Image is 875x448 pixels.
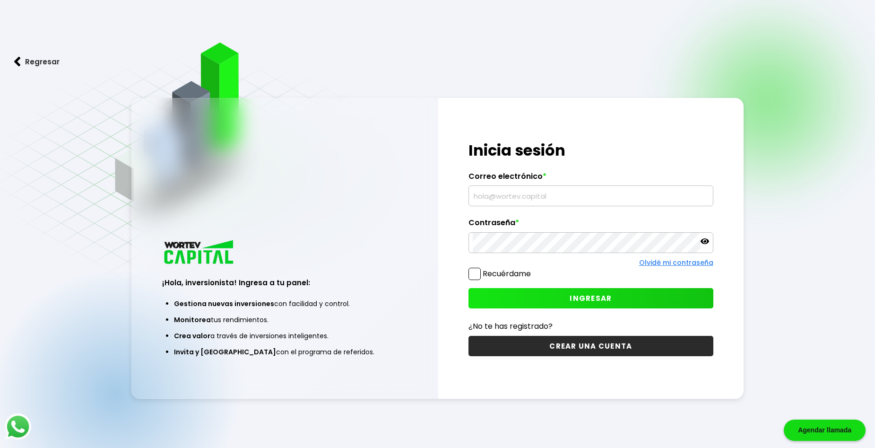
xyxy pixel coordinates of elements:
[468,320,713,356] a: ¿No te has registrado?CREAR UNA CUENTA
[174,312,395,328] li: tus rendimientos.
[5,413,31,440] img: logos_whatsapp-icon.242b2217.svg
[468,288,713,308] button: INGRESAR
[162,277,407,288] h3: ¡Hola, inversionista! Ingresa a tu panel:
[639,258,713,267] a: Olvidé mi contraseña
[174,331,210,341] span: Crea valor
[14,57,21,67] img: flecha izquierda
[468,320,713,332] p: ¿No te has registrado?
[174,299,274,308] span: Gestiona nuevas inversiones
[162,239,237,267] img: logo_wortev_capital
[570,293,612,303] span: INGRESAR
[468,218,713,232] label: Contraseña
[784,420,866,441] div: Agendar llamada
[174,296,395,312] li: con facilidad y control.
[468,172,713,186] label: Correo electrónico
[473,186,709,206] input: hola@wortev.capital
[483,268,531,279] label: Recuérdame
[174,344,395,360] li: con el programa de referidos.
[174,328,395,344] li: a través de inversiones inteligentes.
[468,336,713,356] button: CREAR UNA CUENTA
[174,347,276,357] span: Invita y [GEOGRAPHIC_DATA]
[468,139,713,162] h1: Inicia sesión
[174,315,211,325] span: Monitorea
